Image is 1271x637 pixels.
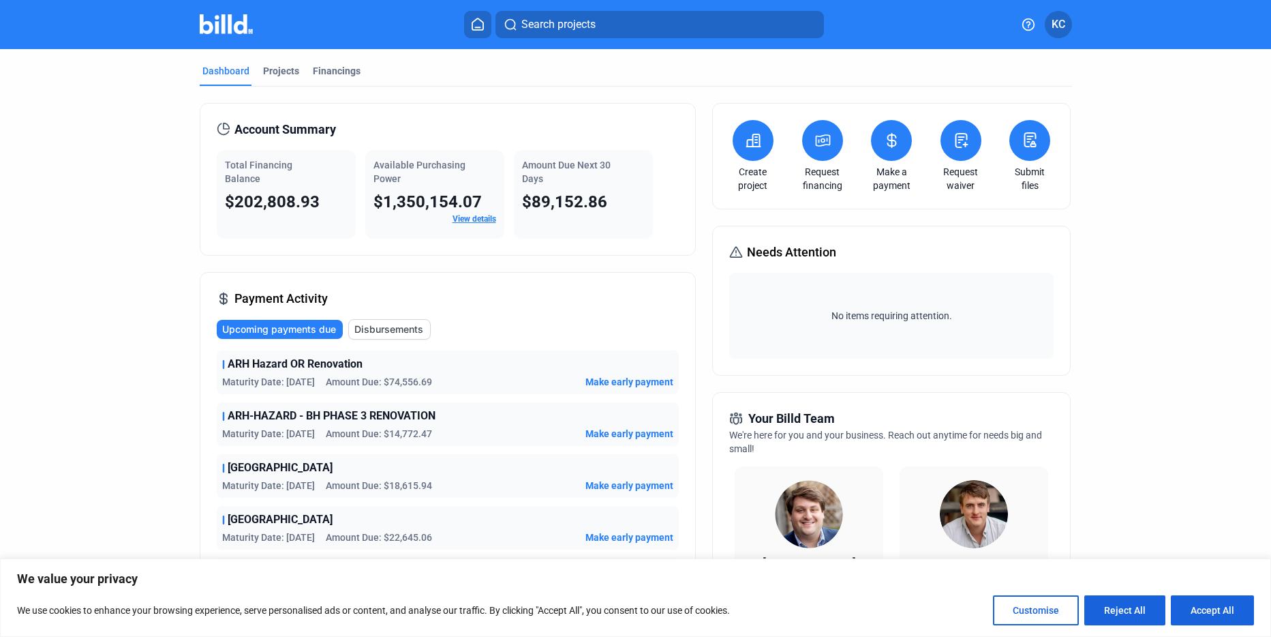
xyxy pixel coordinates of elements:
button: KC [1045,11,1072,38]
span: Amount Due Next 30 Days [522,160,611,184]
button: Reject All [1084,595,1165,625]
span: Upcoming payments due [222,323,336,336]
span: Maturity Date: [DATE] [222,375,315,389]
span: Disbursements [354,323,423,336]
a: Make a payment [868,165,915,192]
button: Accept All [1171,595,1254,625]
span: No items requiring attention. [735,309,1048,323]
a: Create project [729,165,777,192]
span: ARH-HAZARD - BH PHASE 3 RENOVATION [228,408,435,424]
span: Account Summary [234,120,336,139]
img: Territory Manager [940,480,1008,548]
div: Projects [263,64,299,78]
span: Amount Due: $18,615.94 [326,479,432,492]
span: Amount Due: $14,772.47 [326,427,432,441]
span: [PERSON_NAME] [763,556,856,570]
button: Disbursements [348,319,431,340]
span: Payment Activity [234,289,328,308]
span: $89,152.86 [522,192,607,211]
div: Financings [313,64,361,78]
button: Make early payment [585,531,673,544]
img: Billd Company Logo [200,14,254,34]
span: $1,350,154.07 [373,192,482,211]
span: Available Purchasing Power [373,160,465,184]
span: We're here for you and your business. Reach out anytime for needs big and small! [729,430,1042,454]
button: Search projects [495,11,824,38]
div: Dashboard [202,64,249,78]
span: ARH Hazard OR Renovation [228,356,363,372]
span: KC [1052,16,1065,33]
button: Make early payment [585,375,673,389]
span: Needs Attention [747,243,836,262]
a: Request financing [799,165,846,192]
span: Search projects [521,16,596,33]
span: Amount Due: $74,556.69 [326,375,432,389]
span: [GEOGRAPHIC_DATA] [228,512,333,528]
img: Relationship Manager [775,480,843,548]
button: Customise [993,595,1079,625]
a: Request waiver [937,165,985,192]
span: Your Billd Team [748,409,835,428]
span: Maturity Date: [DATE] [222,479,315,492]
button: Make early payment [585,427,673,441]
a: Submit files [1006,165,1054,192]
span: Total Financing Balance [225,160,292,184]
span: Maturity Date: [DATE] [222,531,315,544]
span: $202,808.93 [225,192,320,211]
p: We value your privacy [17,571,1254,587]
p: We use cookies to enhance your browsing experience, serve personalised ads or content, and analys... [17,602,730,619]
span: Maturity Date: [DATE] [222,427,315,441]
span: Amount Due: $22,645.06 [326,531,432,544]
span: [GEOGRAPHIC_DATA] [228,460,333,476]
button: Upcoming payments due [217,320,343,339]
a: View details [453,214,496,224]
button: Make early payment [585,479,673,492]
